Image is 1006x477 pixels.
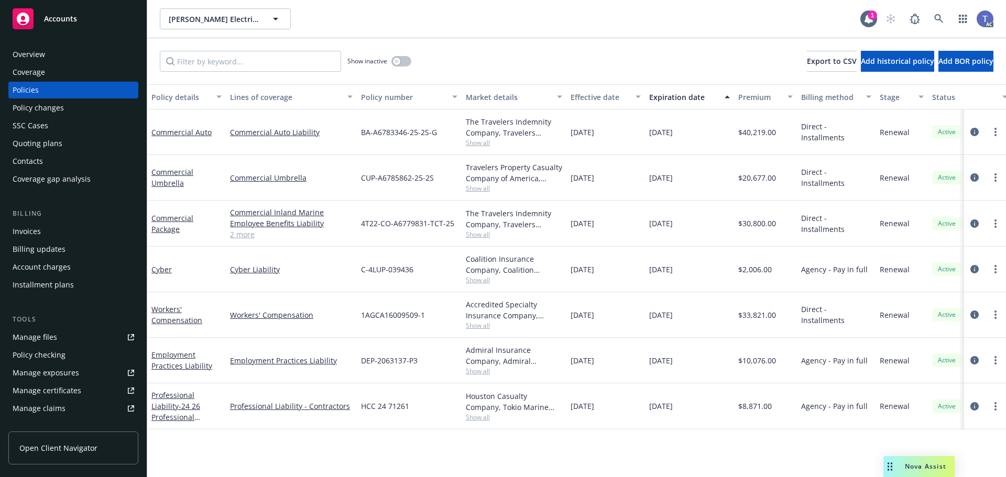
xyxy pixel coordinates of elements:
[571,92,629,103] div: Effective date
[160,8,291,29] button: [PERSON_NAME] Electric Inc.
[880,218,910,229] span: Renewal
[968,308,981,321] a: circleInformation
[466,230,562,239] span: Show all
[571,172,594,183] span: [DATE]
[13,276,74,293] div: Installment plans
[566,84,645,109] button: Effective date
[8,46,138,63] a: Overview
[466,116,562,138] div: The Travelers Indemnity Company, Travelers Insurance
[936,219,957,228] span: Active
[13,99,64,116] div: Policy changes
[8,82,138,98] a: Policies
[801,304,871,326] span: Direct - Installments
[880,92,912,103] div: Stage
[361,218,454,229] span: 4T22-CO-A6779831-TCT-25
[936,173,957,182] span: Active
[13,347,65,363] div: Policy checking
[466,321,562,330] span: Show all
[151,390,200,433] a: Professional Liability
[932,92,996,103] div: Status
[8,135,138,152] a: Quoting plans
[880,309,910,320] span: Renewal
[462,84,566,109] button: Market details
[466,413,562,421] span: Show all
[861,56,934,66] span: Add historical policy
[361,127,437,138] span: BA-A6783346-25-2S-G
[8,364,138,381] a: Manage exposures
[734,84,797,109] button: Premium
[230,92,341,103] div: Lines of coverage
[466,208,562,230] div: The Travelers Indemnity Company, Travelers Insurance
[8,418,138,435] a: Manage BORs
[230,229,353,240] a: 2 more
[801,213,871,235] span: Direct - Installments
[977,10,993,27] img: photo
[876,84,928,109] button: Stage
[151,92,210,103] div: Policy details
[645,84,734,109] button: Expiration date
[968,171,981,184] a: circleInformation
[801,264,868,275] span: Agency - Pay in full
[8,4,138,34] a: Accounts
[13,153,43,170] div: Contacts
[936,310,957,319] span: Active
[466,184,562,193] span: Show all
[936,402,957,411] span: Active
[649,92,718,103] div: Expiration date
[649,355,673,366] span: [DATE]
[904,8,925,29] a: Report a Bug
[8,314,138,325] div: Tools
[466,299,562,321] div: Accredited Specialty Insurance Company, Accredited Specialty Insurance Company
[571,355,594,366] span: [DATE]
[230,401,353,412] a: Professional Liability - Contractors
[8,117,138,134] a: SSC Cases
[989,171,1002,184] a: more
[230,172,353,183] a: Commercial Umbrella
[169,14,259,25] span: [PERSON_NAME] Electric Inc.
[13,223,41,240] div: Invoices
[13,364,79,381] div: Manage exposures
[44,15,77,23] span: Accounts
[8,208,138,219] div: Billing
[230,127,353,138] a: Commercial Auto Liability
[968,400,981,413] a: circleInformation
[8,223,138,240] a: Invoices
[151,264,172,274] a: Cyber
[801,401,868,412] span: Agency - Pay in full
[938,56,993,66] span: Add BOR policy
[13,82,39,98] div: Policies
[357,84,462,109] button: Policy number
[936,264,957,274] span: Active
[649,401,673,412] span: [DATE]
[880,127,910,138] span: Renewal
[13,171,91,187] div: Coverage gap analysis
[151,401,200,433] span: - 24 26 Professional Liability
[466,138,562,147] span: Show all
[801,92,860,103] div: Billing method
[738,172,776,183] span: $20,677.00
[466,345,562,367] div: Admiral Insurance Company, Admiral Insurance Group ([PERSON_NAME] Corporation), RT Specialty Insu...
[13,135,62,152] div: Quoting plans
[649,264,673,275] span: [DATE]
[226,84,357,109] button: Lines of coverage
[953,8,974,29] a: Switch app
[466,367,562,375] span: Show all
[151,350,212,371] a: Employment Practices Liability
[13,382,81,399] div: Manage certificates
[8,259,138,275] a: Account charges
[989,126,1002,138] a: more
[230,309,353,320] a: Workers' Compensation
[649,218,673,229] span: [DATE]
[230,218,353,229] a: Employee Benefits Liability
[8,329,138,346] a: Manage files
[861,51,934,72] button: Add historical policy
[938,51,993,72] button: Add BOR policy
[936,127,957,137] span: Active
[649,127,673,138] span: [DATE]
[880,264,910,275] span: Renewal
[989,308,1002,321] a: more
[936,356,957,365] span: Active
[989,400,1002,413] a: more
[151,213,193,234] a: Commercial Package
